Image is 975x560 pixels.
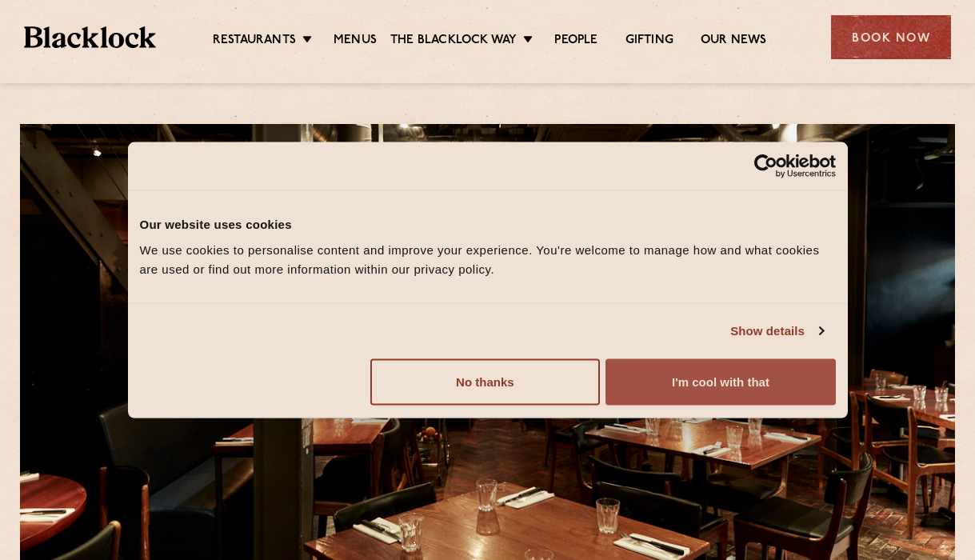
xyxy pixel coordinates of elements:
[334,33,377,50] a: Menus
[730,322,823,341] a: Show details
[701,33,767,50] a: Our News
[831,15,951,59] div: Book Now
[140,215,836,234] div: Our website uses cookies
[213,33,296,50] a: Restaurants
[696,154,836,178] a: Usercentrics Cookiebot - opens in a new window
[24,26,156,49] img: BL_Textured_Logo-footer-cropped.svg
[140,240,836,278] div: We use cookies to personalise content and improve your experience. You're welcome to manage how a...
[390,33,517,50] a: The Blacklock Way
[605,358,835,405] button: I'm cool with that
[370,358,600,405] button: No thanks
[625,33,673,50] a: Gifting
[554,33,597,50] a: People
